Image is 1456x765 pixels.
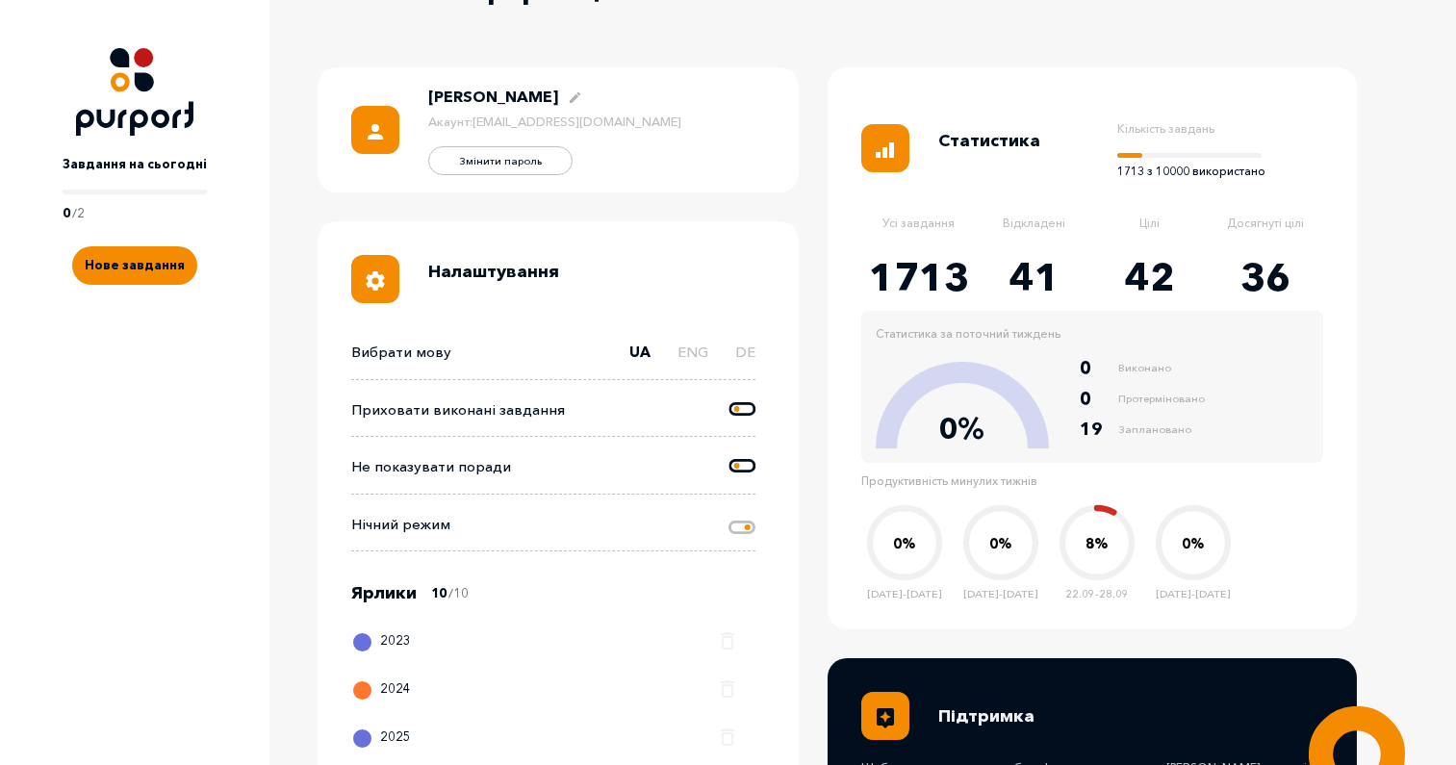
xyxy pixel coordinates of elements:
[861,472,1246,490] p: Продуктивність минулих тижнів
[1054,586,1140,602] p: 22.09-28.09
[428,259,559,285] p: Налаштування
[63,204,70,223] p: 0
[938,703,1035,729] p: Підтримка
[735,342,755,379] label: DE
[861,248,977,306] p: 1713
[72,222,197,285] a: Create new task
[710,626,731,648] button: Delete label
[938,128,1040,154] p: Статистика
[351,514,450,536] p: Нічний режим
[72,246,197,285] button: Create new task
[1080,417,1113,443] div: 19
[677,342,708,379] label: ENG
[356,626,411,665] div: 2023
[1092,248,1208,306] p: 42
[351,342,451,364] p: Вибрати мову
[76,48,193,136] img: Logo icon
[629,342,651,379] label: UA
[356,675,411,713] div: 2024
[710,723,731,744] button: Delete label
[914,407,1010,450] p: 0 %
[1118,360,1171,376] span: Виконано
[63,155,207,174] p: Завдання на сьогодні
[351,456,511,478] p: Не показувати поради
[1183,535,1205,552] text: 0 %
[977,215,1092,253] p: Відкладені
[861,586,948,602] p: [DATE]-[DATE]
[356,723,411,761] div: 2025
[1150,586,1237,602] p: [DATE]-[DATE]
[63,136,207,222] a: Завдання на сьогодні0/2
[990,535,1012,552] text: 0 %
[448,584,469,603] p: / 10
[77,204,85,223] p: 2
[85,257,185,272] span: Нове завдання
[1117,120,1265,138] p: Кількість завдань
[428,113,681,132] p: Акаунт : [EMAIL_ADDRESS][DOMAIN_NAME]
[431,584,447,619] p: 10
[894,535,916,552] text: 0 %
[1208,248,1323,306] p: 36
[1080,386,1113,412] div: 0
[72,204,77,223] p: /
[1118,391,1205,407] span: Протерміновано
[861,215,977,253] p: Усі завдання
[1080,355,1113,381] div: 0
[1118,421,1191,438] span: Заплановано
[1117,163,1265,180] p: 1713 з 10000 використано
[1086,535,1109,552] text: 8 %
[351,580,417,606] p: Ярлики
[1092,215,1208,253] p: Цілі
[977,248,1092,306] p: 41
[428,146,573,175] button: Edit password
[1208,215,1323,253] p: Досягнуті цілі
[876,325,1060,343] p: Статистика за поточний тиждень
[351,399,565,421] p: Приховати виконані завдання
[958,586,1044,602] p: [DATE]-[DATE]
[428,85,558,108] p: [PERSON_NAME]
[710,675,731,696] button: Delete label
